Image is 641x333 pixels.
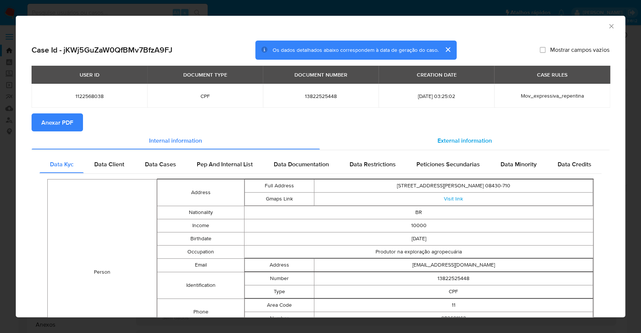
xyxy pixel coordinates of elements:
span: 13822525448 [272,93,370,99]
td: [DATE] [244,232,593,245]
span: CPF [156,93,254,99]
div: CREATION DATE [412,68,461,81]
div: DOCUMENT NUMBER [290,68,352,81]
span: Data Client [94,160,124,168]
td: 11 [314,298,593,312]
td: BR [244,206,593,219]
a: Visit link [444,195,463,202]
span: Data Minority [501,160,537,168]
td: Nationality [157,206,244,219]
h2: Case Id - jKWj5GuZaW0QfBMv7BfzA9FJ [32,45,172,55]
div: DOCUMENT TYPE [179,68,232,81]
td: [STREET_ADDRESS][PERSON_NAME] 08430-710 [314,179,593,192]
span: Data Restrictions [350,160,396,168]
span: Peticiones Secundarias [416,160,480,168]
span: External information [437,136,492,145]
td: 10000 [244,219,593,232]
td: Occupation [157,245,244,258]
div: CASE RULES [532,68,572,81]
td: Email [157,258,244,272]
td: Number [245,312,314,325]
td: Number [245,272,314,285]
span: [DATE] 03:25:02 [388,93,485,99]
span: Data Credits [557,160,591,168]
td: 983691163 [314,312,593,325]
td: Full Address [245,179,314,192]
td: Phone [157,298,244,325]
input: Mostrar campos vazios [540,47,546,53]
div: USER ID [75,68,104,81]
td: Area Code [245,298,314,312]
span: Internal information [149,136,202,145]
td: Address [245,258,314,271]
span: Data Documentation [273,160,329,168]
button: cerrar [439,41,457,59]
span: 1122568038 [41,93,138,99]
td: [EMAIL_ADDRESS][DOMAIN_NAME] [314,258,593,271]
td: CPF [314,285,593,298]
div: closure-recommendation-modal [16,16,625,317]
td: Gmaps Link [245,192,314,205]
div: Detailed internal info [39,155,602,173]
div: Detailed info [32,131,609,149]
td: Address [157,179,244,206]
span: Mostrar campos vazios [550,46,609,54]
td: Birthdate [157,232,244,245]
span: Pep And Internal List [197,160,253,168]
button: Anexar PDF [32,113,83,131]
span: Anexar PDF [41,114,73,131]
span: Mov_expressiva_repentina [520,92,584,99]
span: Data Cases [145,160,176,168]
button: Fechar a janela [608,23,614,29]
span: Os dados detalhados abaixo correspondem à data de geração do caso. [273,46,439,54]
td: 13822525448 [314,272,593,285]
span: Data Kyc [50,160,74,168]
td: Income [157,219,244,232]
td: Identification [157,272,244,298]
td: Produtor na exploração agropecuária [244,245,593,258]
td: Type [245,285,314,298]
